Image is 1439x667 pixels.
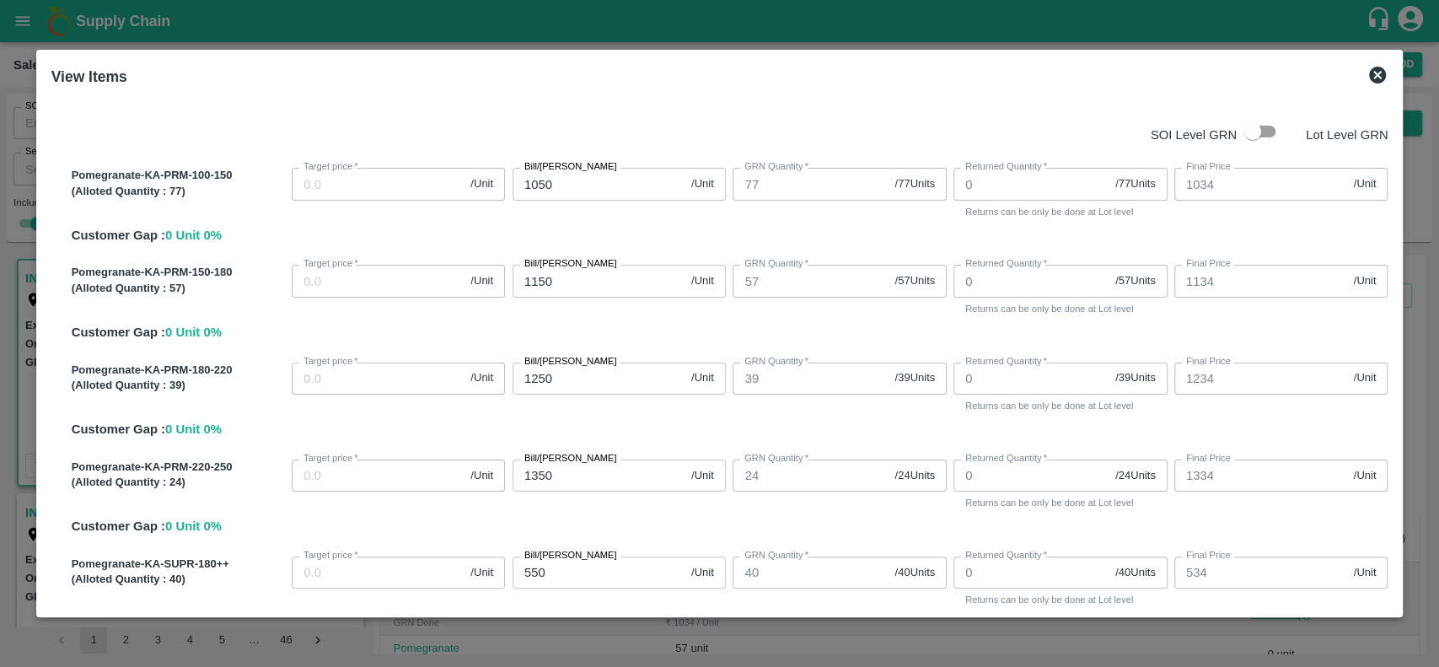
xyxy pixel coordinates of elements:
[72,572,286,588] p: (Alloted Quantity : 40 )
[965,495,1156,510] p: Returns can be only be done at Lot level
[1174,168,1347,200] input: Final Price
[953,460,1109,492] input: 0
[1186,549,1231,562] label: Final Price
[470,273,493,289] span: /Unit
[1115,176,1156,192] span: / 77 Units
[292,363,464,395] input: 0.0
[470,565,493,581] span: /Unit
[470,468,493,484] span: /Unit
[72,168,286,184] p: Pomegranate-KA-PRM-100-150
[691,565,714,581] span: /Unit
[72,378,286,394] p: (Alloted Quantity : 39 )
[691,370,714,386] span: /Unit
[953,265,1109,297] input: 0
[894,370,935,386] span: / 39 Units
[51,68,127,85] b: View Items
[470,370,493,386] span: /Unit
[691,273,714,289] span: /Unit
[1186,452,1231,465] label: Final Price
[744,257,808,271] label: GRN Quantity
[72,422,165,436] span: Customer Gap :
[72,460,286,476] p: Pomegranate-KA-PRM-220-250
[1354,176,1377,192] span: /Unit
[303,160,358,174] label: Target price
[72,557,286,573] p: Pomegranate-KA-SUPR-180++
[1354,370,1377,386] span: /Unit
[1151,126,1237,144] p: SOI Level GRN
[965,301,1156,316] p: Returns can be only be done at Lot level
[965,160,1047,174] label: Returned Quantity
[470,176,493,192] span: /Unit
[965,257,1047,271] label: Returned Quantity
[292,168,464,200] input: 0.0
[303,452,358,465] label: Target price
[165,422,222,436] span: 0 Unit 0 %
[1186,355,1231,368] label: Final Price
[524,160,617,174] label: Bill/[PERSON_NAME]
[72,519,165,533] span: Customer Gap :
[744,160,808,174] label: GRN Quantity
[1174,460,1347,492] input: Final Price
[953,557,1109,589] input: 0
[292,265,464,297] input: 0.0
[744,452,808,465] label: GRN Quantity
[524,355,617,368] label: Bill/[PERSON_NAME]
[1115,468,1156,484] span: / 24 Units
[965,398,1156,413] p: Returns can be only be done at Lot level
[894,565,935,581] span: / 40 Units
[1115,565,1156,581] span: / 40 Units
[1174,363,1347,395] input: Final Price
[292,460,464,492] input: 0.0
[303,257,358,271] label: Target price
[165,229,222,242] span: 0 Unit 0 %
[72,184,286,200] p: (Alloted Quantity : 77 )
[165,519,222,533] span: 0 Unit 0 %
[691,176,714,192] span: /Unit
[953,363,1109,395] input: 0
[744,549,808,562] label: GRN Quantity
[72,325,165,339] span: Customer Gap :
[953,168,1109,200] input: 0
[1354,273,1377,289] span: /Unit
[1186,160,1231,174] label: Final Price
[965,204,1156,219] p: Returns can be only be done at Lot level
[691,468,714,484] span: /Unit
[1115,370,1156,386] span: / 39 Units
[72,475,286,491] p: (Alloted Quantity : 24 )
[1115,273,1156,289] span: / 57 Units
[72,363,286,379] p: Pomegranate-KA-PRM-180-220
[894,468,935,484] span: / 24 Units
[524,549,617,562] label: Bill/[PERSON_NAME]
[72,281,286,297] p: (Alloted Quantity : 57 )
[303,355,358,368] label: Target price
[165,325,222,339] span: 0 Unit 0 %
[965,355,1047,368] label: Returned Quantity
[894,273,935,289] span: / 57 Units
[1354,468,1377,484] span: /Unit
[965,549,1047,562] label: Returned Quantity
[524,452,617,465] label: Bill/[PERSON_NAME]
[1354,565,1377,581] span: /Unit
[1186,257,1231,271] label: Final Price
[965,592,1156,607] p: Returns can be only be done at Lot level
[744,355,808,368] label: GRN Quantity
[524,257,617,271] label: Bill/[PERSON_NAME]
[894,176,935,192] span: / 77 Units
[965,452,1047,465] label: Returned Quantity
[292,557,464,589] input: 0.0
[1174,265,1347,297] input: Final Price
[1306,126,1388,144] p: Lot Level GRN
[72,265,286,281] p: Pomegranate-KA-PRM-150-180
[303,549,358,562] label: Target price
[1174,557,1347,589] input: Final Price
[72,229,165,242] span: Customer Gap :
